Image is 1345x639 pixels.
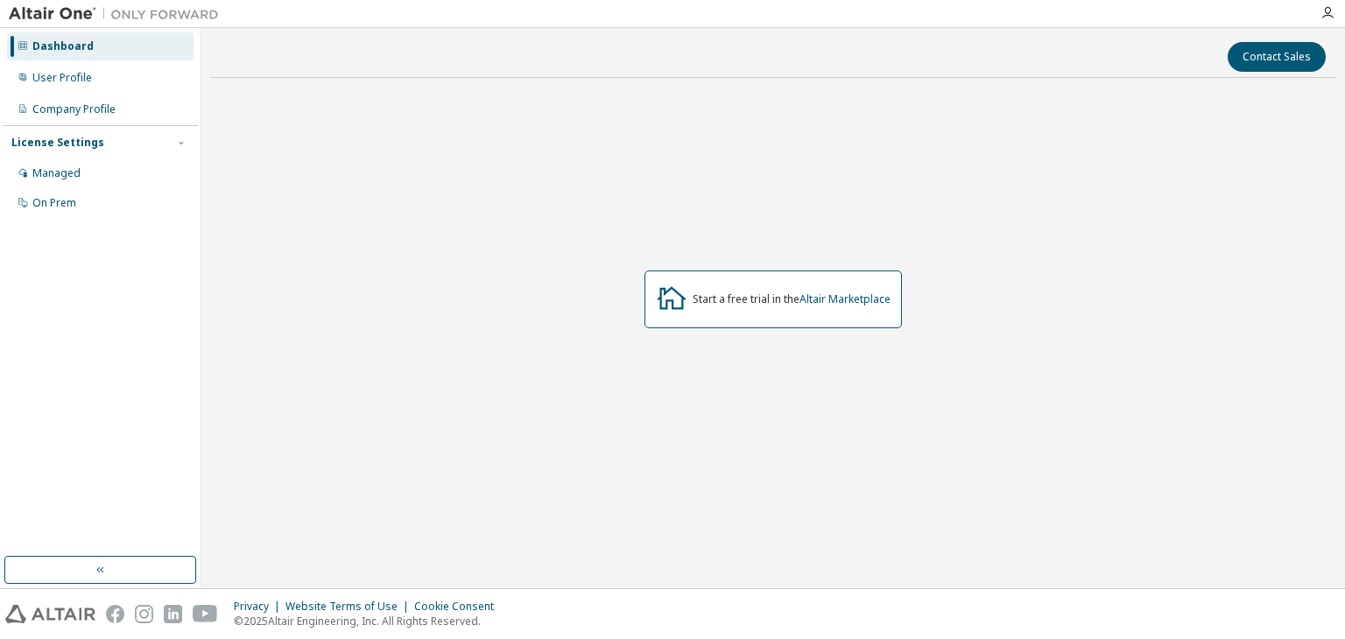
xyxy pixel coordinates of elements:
[234,600,285,614] div: Privacy
[693,292,891,306] div: Start a free trial in the
[9,5,228,23] img: Altair One
[32,102,116,116] div: Company Profile
[11,136,104,150] div: License Settings
[106,605,124,623] img: facebook.svg
[5,605,95,623] img: altair_logo.svg
[193,605,218,623] img: youtube.svg
[414,600,504,614] div: Cookie Consent
[32,196,76,210] div: On Prem
[164,605,182,623] img: linkedin.svg
[32,166,81,180] div: Managed
[799,291,891,306] a: Altair Marketplace
[32,39,94,53] div: Dashboard
[1228,42,1326,72] button: Contact Sales
[285,600,414,614] div: Website Terms of Use
[32,71,92,85] div: User Profile
[135,605,153,623] img: instagram.svg
[234,614,504,628] p: © 2025 Altair Engineering, Inc. All Rights Reserved.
